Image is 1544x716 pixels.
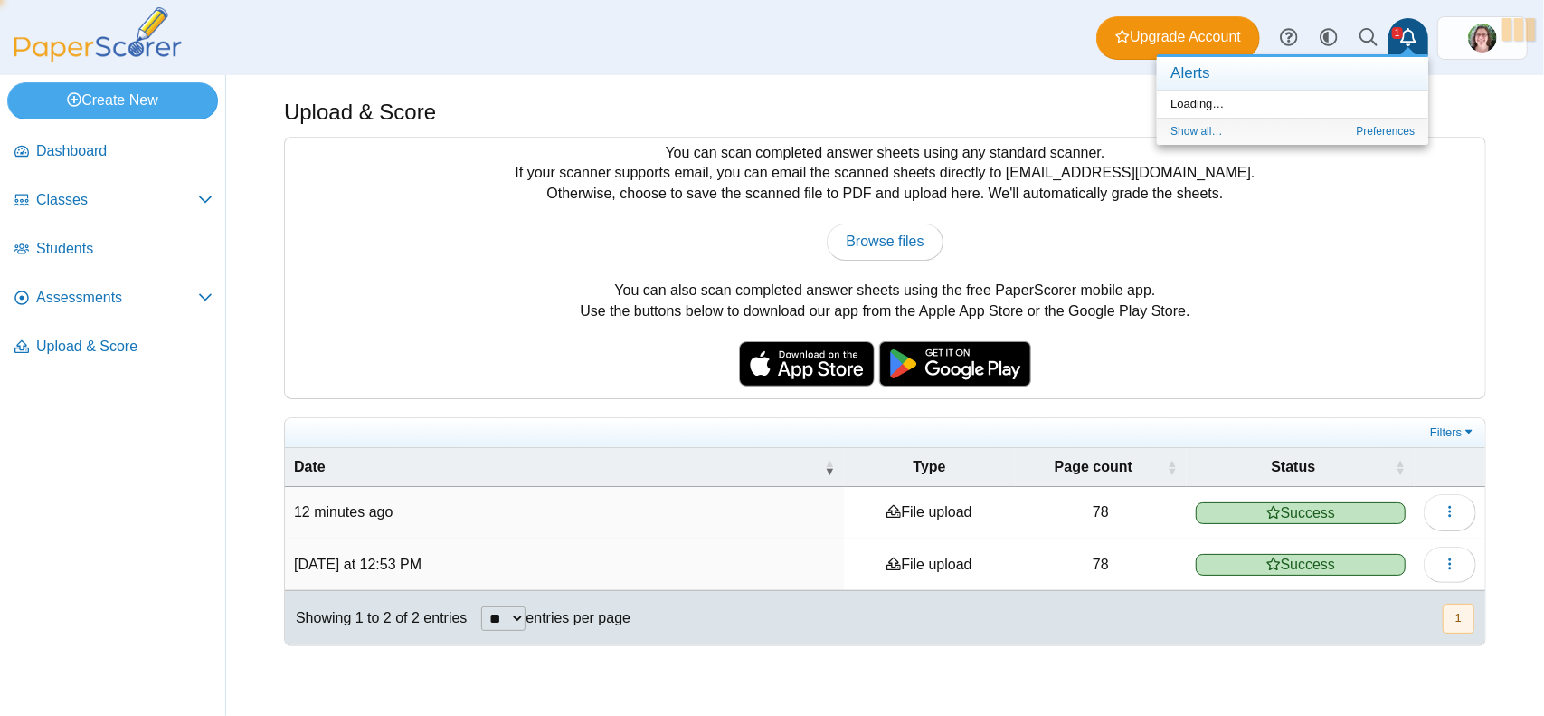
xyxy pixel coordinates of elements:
a: Upload & Score [7,326,220,369]
nav: pagination [1441,604,1474,634]
span: Page count [1024,457,1163,477]
h3: Alerts [1157,57,1428,91]
a: Upgrade Account [1096,16,1260,60]
span: Browse files [846,234,924,249]
img: PaperScorer [7,7,188,62]
span: Date [294,457,820,477]
a: ps.jIrQeq6sXhOn61F0 [1437,16,1528,60]
span: Students [36,239,213,259]
img: google-play-badge.png [879,341,1031,387]
span: Upgrade Account [1115,27,1241,47]
span: Dashboard [36,141,213,161]
a: Create New [7,82,218,119]
span: Upload & Score [36,337,213,357]
div: Showing 1 to 2 of 2 entries [285,591,467,645]
span: Brooke Kelly [1468,24,1497,53]
label: entries per page [526,610,630,625]
a: Preferences [1357,125,1416,138]
span: Type [853,457,1006,477]
img: ps.jIrQeq6sXhOn61F0 [1468,24,1497,53]
a: Dashboard [7,130,220,174]
time: Oct 10, 2025 at 9:50 AM [294,504,393,520]
a: Assessments [7,277,220,320]
span: Status : Activate to sort [1395,458,1406,476]
td: 78 [1015,487,1187,539]
td: File upload [844,487,1015,539]
button: 1 [1443,604,1474,634]
span: Success [1196,502,1406,524]
span: Status [1196,457,1391,477]
span: Page count : Activate to sort [1167,458,1178,476]
div: You can scan completed answer sheets using any standard scanner. If your scanner supports email, ... [285,138,1485,398]
img: apple-store-badge.svg [739,341,875,387]
time: Oct 8, 2025 at 12:53 PM [294,557,422,572]
span: Classes [36,190,198,210]
div: Loading… [1157,91,1428,118]
span: Date : Activate to remove sorting [824,458,835,476]
h1: Upload & Score [284,97,436,128]
a: Filters [1426,424,1481,442]
a: Classes [7,179,220,223]
a: PaperScorer [7,50,188,65]
a: Alerts [1388,18,1428,58]
a: Browse files [827,224,943,260]
span: Success [1196,554,1406,576]
a: Show all… [1170,125,1222,138]
td: File upload [844,539,1015,591]
td: 78 [1015,539,1187,591]
span: Assessments [36,288,198,308]
a: Students [7,228,220,272]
